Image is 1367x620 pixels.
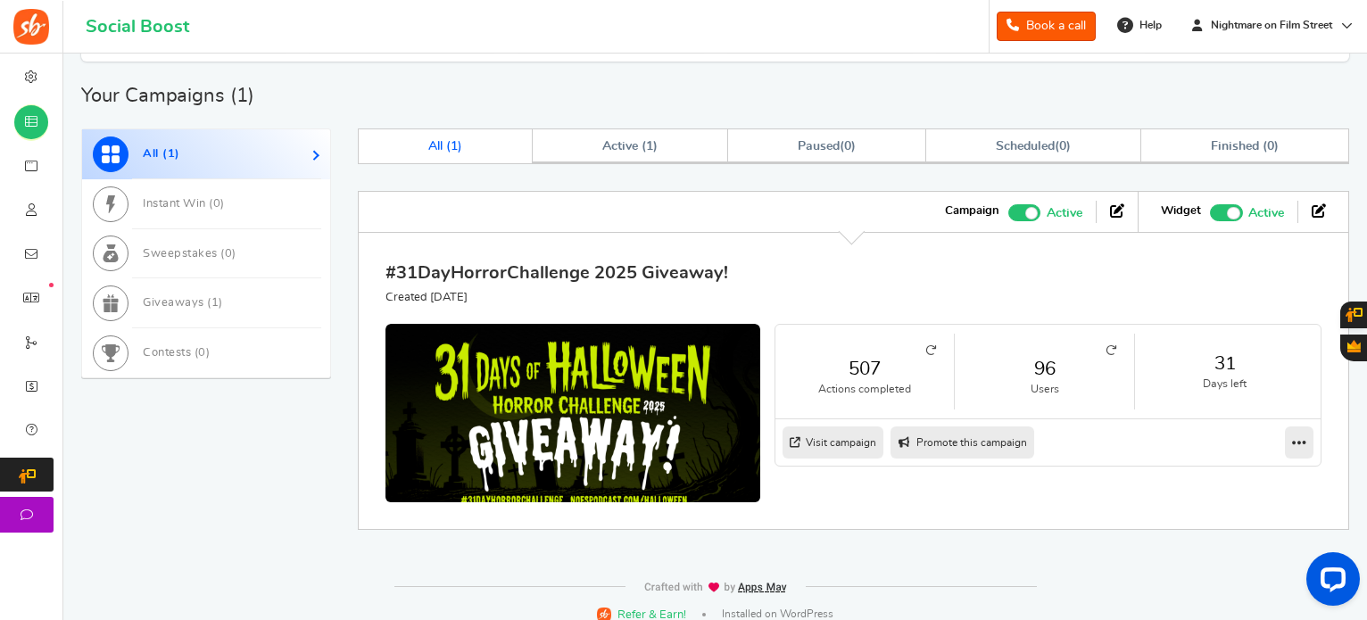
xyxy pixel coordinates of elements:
[646,140,653,153] span: 1
[1161,203,1201,219] strong: Widget
[783,426,883,459] a: Visit campaign
[973,356,1116,382] a: 96
[143,297,223,309] span: Giveaways ( )
[1248,203,1284,223] span: Active
[1059,140,1066,153] span: 0
[1347,340,1361,352] span: Gratisfaction
[793,356,937,382] a: 507
[1147,201,1298,222] li: Widget activated
[213,198,221,210] span: 0
[225,248,233,260] span: 0
[198,347,206,359] span: 0
[81,87,254,104] h2: Your Campaigns ( )
[86,17,189,37] h1: Social Boost
[1267,140,1274,153] span: 0
[1204,18,1339,33] span: Nightmare on Film Street
[1047,203,1082,223] span: Active
[211,297,220,309] span: 1
[945,203,999,219] strong: Campaign
[973,382,1116,397] small: Users
[143,148,180,160] span: All ( )
[1110,11,1171,39] a: Help
[798,140,856,153] span: ( )
[1211,140,1278,153] span: Finished ( )
[844,140,851,153] span: 0
[702,613,706,616] span: |
[996,140,1070,153] span: ( )
[385,290,728,306] p: Created [DATE]
[1153,376,1297,392] small: Days left
[13,9,49,45] img: Social Boost
[997,12,1096,41] a: Book a call
[49,283,54,287] em: New
[451,140,458,153] span: 1
[1292,545,1367,620] iframe: LiveChat chat widget
[143,248,236,260] span: Sweepstakes ( )
[168,148,176,160] span: 1
[1135,334,1315,409] li: 31
[643,582,788,593] img: img-footer.webp
[891,426,1034,459] a: Promote this campaign
[428,140,462,153] span: All ( )
[385,264,728,282] a: #31DayHorrorChallenge 2025 Giveaway!
[236,86,248,105] span: 1
[143,347,210,359] span: Contests ( )
[143,198,225,210] span: Instant Win ( )
[793,382,937,397] small: Actions completed
[1135,18,1162,33] span: Help
[1340,335,1367,361] button: Gratisfaction
[798,140,840,153] span: Paused
[996,140,1055,153] span: Scheduled
[602,140,658,153] span: Active ( )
